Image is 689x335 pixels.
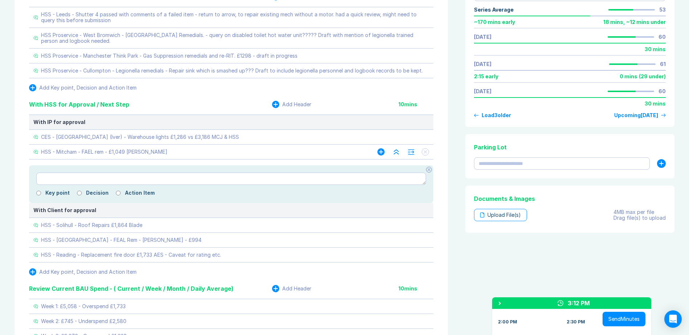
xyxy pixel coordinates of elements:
div: Open Intercom Messenger [664,310,682,328]
div: HSS Proservice - Manchester Think Park - Gas Suppression remedials and re-RIT. £1298 - draft in p... [41,53,297,59]
button: Add Key point, Decision and Action Item [29,84,137,91]
div: HSS - Reading - Replacement fire door £1,733 AES - Caveat for rating etc. [41,252,221,258]
a: [DATE] [474,61,491,67]
div: Week 1: £5,058 - Overspend £1,733 [41,303,126,309]
div: HSS Proservice - West Bromwich - [GEOGRAPHIC_DATA] Remedials. - query on disabled toilet hot wate... [41,32,429,44]
div: 60 [658,34,666,40]
div: Documents & Images [474,194,666,203]
a: [DATE] [474,88,491,94]
div: Review Current BAU Spend - ( Current / Week / Month / Daily Average) [29,284,234,293]
div: 60 [658,88,666,94]
div: HSS - [GEOGRAPHIC_DATA] - FEAL Rem - [PERSON_NAME] - £994 [41,237,202,243]
div: 30 mins [645,46,666,52]
div: 2:15 early [474,74,498,79]
div: 0 mins [620,74,637,79]
label: Decision [86,190,109,196]
div: 10 mins [398,286,433,291]
div: Series Average [474,7,514,13]
div: Load 3 older [482,112,511,118]
div: ~ 170 mins early [474,19,515,25]
a: [DATE] [474,34,491,40]
div: 18 mins , ~ 12 mins under [603,19,666,25]
div: With HSS for Approval / Next Step [29,100,129,109]
div: CES - [GEOGRAPHIC_DATA] (Iver) - Warehouse lights £1,286 vs £3,186 MCJ & HSS [41,134,239,140]
div: HSS - Solihull - Roof Repairs £1,864 Blade [41,222,142,228]
div: 53 [659,7,666,13]
button: Load3older [474,112,511,118]
div: HSS - Mitcham - FAEL rem - £1,049 [PERSON_NAME] [41,149,167,155]
a: Upcoming[DATE] [614,112,666,118]
label: Key point [45,190,70,196]
div: ( 29 under ) [639,74,666,79]
label: Action Item [125,190,155,196]
button: Add Header [272,285,311,292]
div: Upcoming [DATE] [614,112,658,118]
div: 10 mins [398,102,433,107]
div: Parking Lot [474,143,666,152]
div: Drag file(s) to upload [613,215,666,221]
div: 61 [660,61,666,67]
div: Add Key point, Decision and Action Item [39,85,137,91]
div: Add Header [282,286,311,291]
div: HSS - Leeds - Shutter 4 passed with comments of a failed item - return to arrow, to repair existi... [41,12,429,23]
button: Add Header [272,101,311,108]
div: Add Header [282,102,311,107]
div: HSS Proservice - Cullompton - Legionella remedials - Repair sink which is smashed up??? Draft to ... [41,68,423,74]
div: 2:30 PM [567,319,585,325]
div: 3:12 PM [568,299,590,307]
div: 2:00 PM [498,319,517,325]
div: Week 2: £745 - Underspend £2,580 [41,318,126,324]
button: SendMinutes [603,312,645,326]
div: 4MB max per file [613,209,666,215]
div: Upload File(s) [474,209,527,221]
div: Add Key point, Decision and Action Item [39,269,137,275]
div: 30 mins [645,101,666,107]
div: With Client for approval [33,207,429,213]
div: With IP for approval [33,119,429,125]
button: Add Key point, Decision and Action Item [29,268,137,276]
